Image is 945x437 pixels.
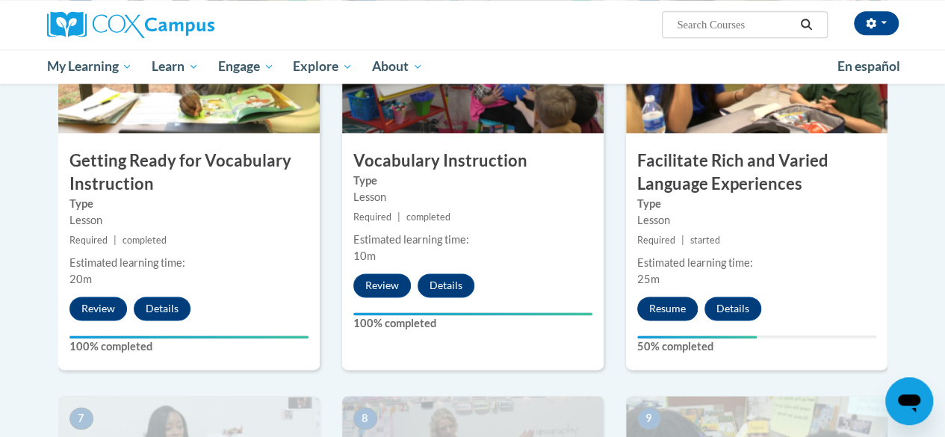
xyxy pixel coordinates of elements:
[342,149,604,173] h3: Vocabulary Instruction
[69,273,92,285] span: 20m
[69,297,127,320] button: Review
[690,235,720,246] span: started
[637,338,876,355] label: 50% completed
[58,149,320,196] h3: Getting Ready for Vocabulary Instruction
[142,49,208,84] a: Learn
[637,196,876,212] label: Type
[47,11,214,38] img: Cox Campus
[69,338,309,355] label: 100% completed
[637,297,698,320] button: Resume
[353,273,411,297] button: Review
[418,273,474,297] button: Details
[637,255,876,271] div: Estimated learning time:
[36,49,910,84] div: Main menu
[362,49,433,84] a: About
[46,58,132,75] span: My Learning
[114,235,117,246] span: |
[854,11,899,35] button: Account Settings
[626,149,887,196] h3: Facilitate Rich and Varied Language Experiences
[123,235,167,246] span: completed
[837,58,900,74] span: En español
[353,407,377,430] span: 8
[218,58,274,75] span: Engage
[353,232,592,248] div: Estimated learning time:
[795,16,817,34] button: Search
[69,196,309,212] label: Type
[353,189,592,205] div: Lesson
[69,235,108,246] span: Required
[406,211,450,223] span: completed
[69,407,93,430] span: 7
[353,173,592,189] label: Type
[397,211,400,223] span: |
[47,11,316,38] a: Cox Campus
[828,51,910,82] a: En español
[637,235,675,246] span: Required
[637,212,876,229] div: Lesson
[675,16,795,34] input: Search Courses
[885,377,933,425] iframe: Button to launch messaging window
[681,235,684,246] span: |
[69,212,309,229] div: Lesson
[353,312,592,315] div: Your progress
[152,58,199,75] span: Learn
[353,211,391,223] span: Required
[637,273,660,285] span: 25m
[69,255,309,271] div: Estimated learning time:
[69,335,309,338] div: Your progress
[208,49,284,84] a: Engage
[353,315,592,332] label: 100% completed
[134,297,190,320] button: Details
[704,297,761,320] button: Details
[637,335,757,338] div: Your progress
[353,250,376,262] span: 10m
[637,407,661,430] span: 9
[372,58,423,75] span: About
[293,58,353,75] span: Explore
[283,49,362,84] a: Explore
[37,49,143,84] a: My Learning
